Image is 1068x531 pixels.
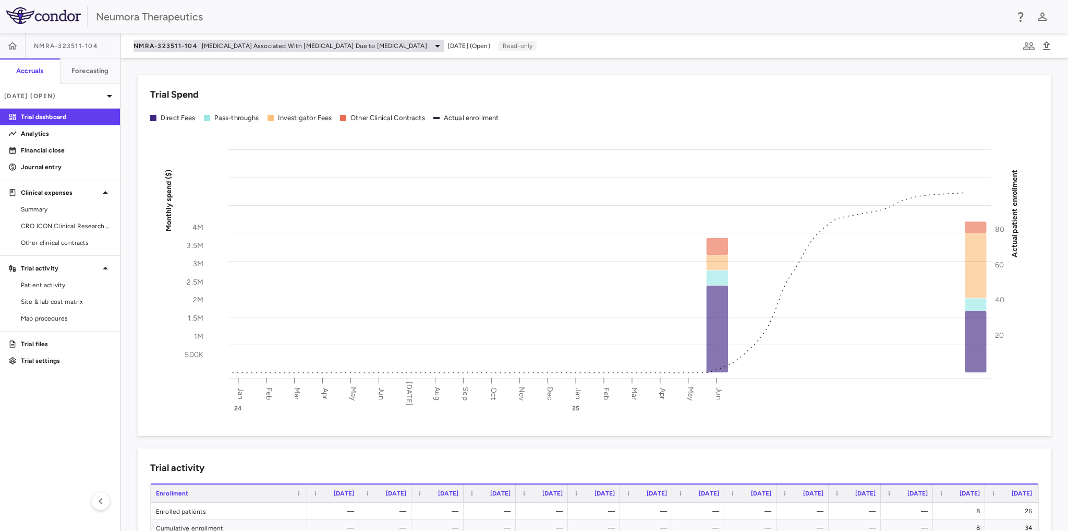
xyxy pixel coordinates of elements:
span: [DATE] [907,490,928,497]
img: logo-full-SnFGN8VE.png [6,7,81,24]
p: Clinical expenses [21,188,99,197]
text: Feb [602,387,611,399]
text: Oct [489,387,498,399]
tspan: Monthly spend ($) [164,169,173,231]
tspan: 500K [185,350,203,359]
tspan: 2M [193,296,203,304]
tspan: Actual patient enrollment [1010,169,1019,257]
p: Analytics [21,129,112,138]
div: Neumora Therapeutics [96,9,1008,25]
div: Pass-throughs [214,113,259,123]
p: Read-only [499,41,537,51]
text: Aug [433,387,442,400]
p: Trial files [21,339,112,349]
tspan: 3.5M [187,241,203,250]
div: — [786,503,823,520]
span: [DATE] [542,490,563,497]
tspan: 4M [192,222,203,231]
div: — [421,503,458,520]
span: NMRA-323511-104 [34,42,98,50]
tspan: 2.5M [187,277,203,286]
span: [DATE] [334,490,354,497]
tspan: 80 [995,225,1004,234]
tspan: 20 [995,331,1004,339]
div: Other Clinical Contracts [350,113,425,123]
span: [DATE] [960,490,980,497]
div: — [473,503,511,520]
text: Sep [461,387,470,400]
span: [MEDICAL_DATA] Associated With [MEDICAL_DATA] Due to [MEDICAL_DATA] [202,41,427,51]
span: Patient activity [21,280,112,290]
span: [DATE] [490,490,511,497]
span: Enrollment [156,490,189,497]
div: — [577,503,615,520]
p: [DATE] (Open) [4,91,103,101]
span: NMRA-323511-104 [133,42,198,50]
div: Actual enrollment [444,113,499,123]
text: [DATE] [405,382,414,406]
p: Journal entry [21,162,112,172]
text: Feb [264,387,273,399]
div: — [525,503,563,520]
span: Site & lab cost matrix [21,297,112,306]
span: [DATE] [386,490,406,497]
tspan: 40 [995,296,1004,304]
div: 8 [942,503,980,520]
h6: Accruals [16,66,43,76]
div: — [734,503,771,520]
p: Trial settings [21,356,112,365]
span: [DATE] [855,490,876,497]
div: — [629,503,667,520]
span: [DATE] [594,490,615,497]
div: — [317,503,354,520]
text: Mar [293,387,301,399]
p: Financial close [21,146,112,155]
text: Nov [517,386,526,400]
text: Apr [658,387,667,399]
div: Direct Fees [161,113,196,123]
span: [DATE] [803,490,823,497]
div: — [369,503,406,520]
text: Dec [545,386,554,400]
h6: Trial Spend [150,88,199,102]
text: May [686,386,695,400]
span: [DATE] [1012,490,1032,497]
span: [DATE] [438,490,458,497]
text: Jan [236,387,245,399]
span: [DATE] [751,490,771,497]
text: Apr [321,387,330,399]
span: [DATE] (Open) [448,41,490,51]
text: Jun [714,387,723,399]
text: 24 [234,405,242,412]
text: Jun [377,387,386,399]
text: Mar [630,387,639,399]
div: — [890,503,928,520]
tspan: 3M [193,259,203,268]
div: 26 [994,503,1032,520]
tspan: 1.5M [188,314,203,323]
text: May [349,386,358,400]
text: 25 [572,405,579,412]
span: Summary [21,205,112,214]
span: CRO ICON Clinical Research Limited [21,221,112,231]
p: Trial activity [21,264,99,273]
tspan: 1M [194,332,203,341]
div: Investigator Fees [278,113,332,123]
text: Jan [574,387,582,399]
tspan: 60 [995,260,1004,269]
span: Other clinical contracts [21,238,112,247]
span: Map procedures [21,314,112,323]
span: [DATE] [647,490,667,497]
div: Enrolled patients [151,503,307,519]
p: Trial dashboard [21,112,112,122]
span: [DATE] [699,490,719,497]
h6: Forecasting [71,66,109,76]
div: — [838,503,876,520]
div: — [682,503,719,520]
h6: Trial activity [150,461,204,475]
